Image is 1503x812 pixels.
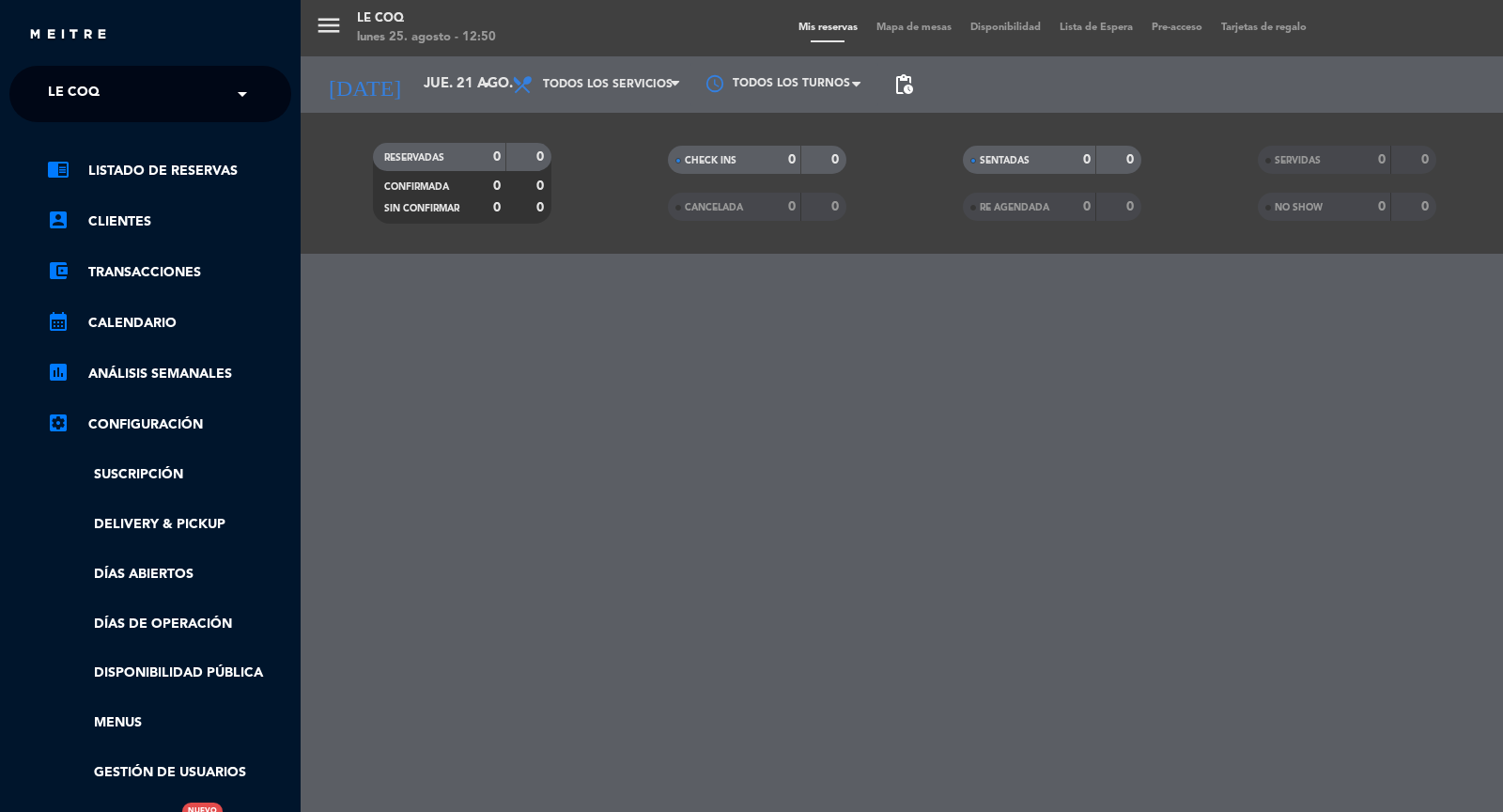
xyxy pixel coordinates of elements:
i: account_box [47,209,70,231]
a: account_balance_walletTransacciones [47,261,291,284]
i: account_balance_wallet [47,259,70,282]
a: assessmentANÁLISIS SEMANALES [47,363,291,385]
i: calendar_month [47,310,70,333]
span: Le Coq [48,74,100,114]
a: account_boxClientes [47,211,291,233]
i: assessment [47,361,70,383]
a: calendar_monthCalendario [47,312,291,335]
a: Delivery & Pickup [47,514,291,536]
a: Días abiertos [47,564,291,586]
a: Días de Operación [47,614,291,635]
a: Configuración [47,414,291,436]
i: chrome_reader_mode [47,158,70,180]
a: chrome_reader_modeListado de Reservas [47,160,291,182]
a: Gestión de usuarios [47,762,291,784]
span: pending_actions [892,73,915,96]
i: settings_applications [47,412,70,434]
img: MEITRE [28,28,108,42]
a: Suscripción [47,464,291,486]
a: Menus [47,712,291,734]
a: Disponibilidad pública [47,663,291,684]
